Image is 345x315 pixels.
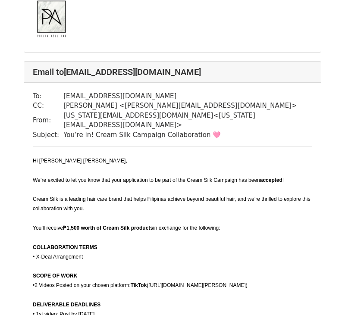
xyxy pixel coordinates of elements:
span: ! [282,177,284,183]
span: SCOPE OF WORK [33,273,77,279]
span: ₱1,500 worth of Cream Silk products [63,225,153,231]
span: •2 Videos Posted on your chosen platform: [33,282,131,288]
span: We’re excited to let you know that your application to be part of the Cream Silk Campaign has been [33,177,260,183]
span: ([URL][DOMAIN_NAME][PERSON_NAME]) [147,282,247,288]
td: [EMAIL_ADDRESS][DOMAIN_NAME] [63,91,312,101]
span: You’ll receive [33,225,63,231]
span: COLLABORATION TERMS [33,244,97,250]
td: Subject: [33,130,63,140]
td: [US_STATE][EMAIL_ADDRESS][DOMAIN_NAME] < [US_STATE][EMAIL_ADDRESS][DOMAIN_NAME] > [63,111,312,130]
span: TikTok [131,282,147,288]
span: Cream Silk is a leading hair care brand that helps Filipinas achieve beyond beautiful hair, and w... [33,196,312,212]
span: • X-Deal Arrangement [33,254,83,260]
td: [PERSON_NAME] < [PERSON_NAME][EMAIL_ADDRESS][DOMAIN_NAME] > [63,101,312,111]
span: DELIVERABLE DEADLINES [33,302,100,308]
td: From: [33,111,63,130]
td: To: [33,91,63,101]
span: Hi [PERSON_NAME] [PERSON_NAME], [33,158,127,164]
iframe: Chat Widget [302,274,345,315]
td: CC: [33,101,63,111]
span: in exchange for the following: [153,225,220,231]
h4: Email to [EMAIL_ADDRESS][DOMAIN_NAME] [33,67,312,77]
td: You’re in! Cream Silk Campaign Collaboration 🩷 [63,130,312,140]
span: accepted [260,177,282,183]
